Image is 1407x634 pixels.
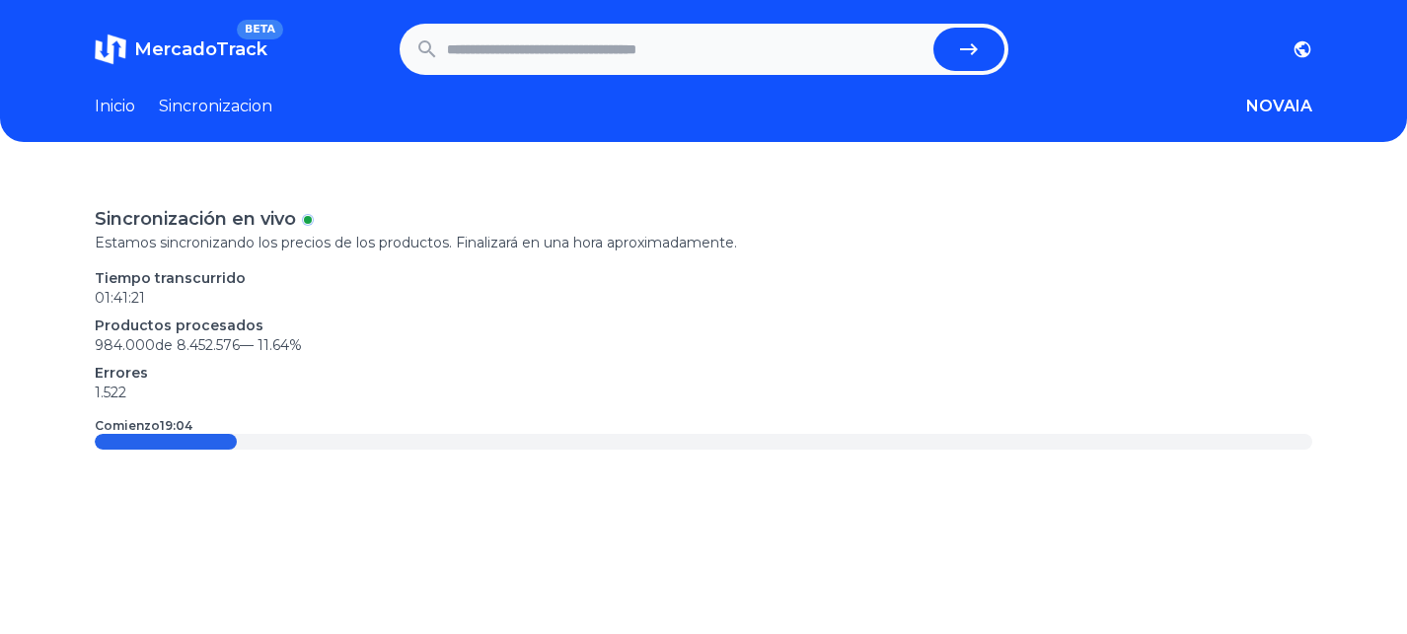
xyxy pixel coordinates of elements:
[95,383,1312,402] p: 1.522
[95,289,145,307] time: 01:41:21
[237,20,283,39] span: BETA
[95,335,1312,355] p: 984.000 de 8.452.576 —
[159,95,272,118] a: Sincronizacion
[95,205,296,233] p: Sincronización en vivo
[95,34,267,65] a: MercadoTrackBETA
[95,418,192,434] p: Comienzo
[134,38,267,60] span: MercadoTrack
[95,363,1312,383] p: Errores
[95,316,1312,335] p: Productos procesados
[160,418,192,433] time: 19:04
[95,233,1312,252] p: Estamos sincronizando los precios de los productos. Finalizará en una hora aproximadamente.
[95,95,135,118] a: Inicio
[95,268,1312,288] p: Tiempo transcurrido
[95,34,126,65] img: MercadoTrack
[258,336,302,354] span: 11.64 %
[1246,95,1312,118] button: NOVAIA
